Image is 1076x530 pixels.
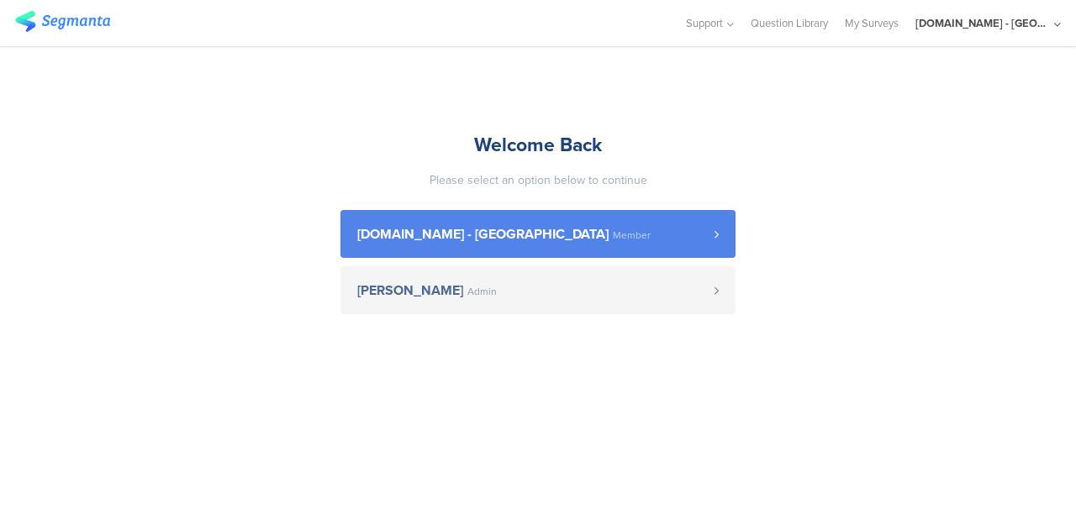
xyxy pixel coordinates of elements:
span: [PERSON_NAME] [357,284,463,297]
span: Admin [467,286,497,296]
img: segmanta logo [15,11,110,32]
div: Welcome Back [340,130,736,159]
span: Support [686,15,723,31]
span: [DOMAIN_NAME] - [GEOGRAPHIC_DATA] [357,228,609,241]
div: [DOMAIN_NAME] - [GEOGRAPHIC_DATA] [915,15,1050,31]
span: Member [613,230,651,240]
a: [PERSON_NAME] Admin [340,266,736,314]
div: Please select an option below to continue [340,171,736,189]
a: [DOMAIN_NAME] - [GEOGRAPHIC_DATA] Member [340,210,736,258]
